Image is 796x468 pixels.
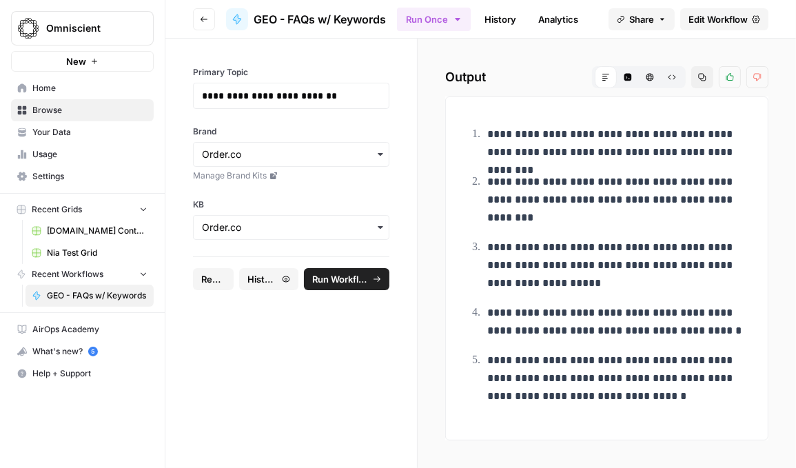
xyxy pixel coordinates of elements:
a: Your Data [11,121,154,143]
span: Home [32,82,147,94]
button: New [11,51,154,72]
a: History [476,8,524,30]
input: Order.co [202,221,380,234]
a: Settings [11,165,154,187]
span: GEO - FAQs w/ Keywords [254,11,386,28]
a: Manage Brand Kits [193,170,389,182]
label: Primary Topic [193,66,389,79]
button: Recent Grids [11,199,154,220]
a: Browse [11,99,154,121]
span: New [66,54,86,68]
text: 5 [91,348,94,355]
img: Omniscient Logo [16,16,41,41]
span: Nia Test Grid [47,247,147,259]
a: Usage [11,143,154,165]
a: Edit Workflow [680,8,768,30]
button: Workspace: Omniscient [11,11,154,45]
input: Order.co [202,147,380,161]
h2: Output [445,66,768,88]
div: What's new? [12,341,153,362]
button: Reset [193,268,234,290]
a: Integrate [592,8,649,30]
button: History [239,268,298,290]
a: 5 [88,347,98,356]
label: KB [193,199,389,211]
span: Recent Workflows [32,268,103,281]
span: Browse [32,104,147,116]
span: Your Data [32,126,147,139]
button: Recent Workflows [11,264,154,285]
button: What's new? 5 [11,340,154,363]
span: Omniscient [46,21,130,35]
span: AirOps Academy [32,323,147,336]
label: Brand [193,125,389,138]
a: GEO - FAQs w/ Keywords [25,285,154,307]
a: Analytics [530,8,586,30]
span: [DOMAIN_NAME] Content Roadmap Report _ Omniscient Digital - Roadmap #11 (Q2 2025).csv [47,225,147,237]
a: Home [11,77,154,99]
span: Help + Support [32,367,147,380]
span: Settings [32,170,147,183]
span: Reset [201,272,225,286]
button: Run Workflow [304,268,389,290]
span: Edit Workflow [688,12,748,26]
span: History [247,272,278,286]
button: Run Once [397,8,471,31]
a: GEO - FAQs w/ Keywords [226,8,386,30]
a: [DOMAIN_NAME] Content Roadmap Report _ Omniscient Digital - Roadmap #11 (Q2 2025).csv [25,220,154,242]
button: Share [609,8,675,30]
a: AirOps Academy [11,318,154,340]
button: Help + Support [11,363,154,385]
span: Run Workflow [312,272,369,286]
span: GEO - FAQs w/ Keywords [47,289,147,302]
a: Nia Test Grid [25,242,154,264]
span: Recent Grids [32,203,82,216]
span: Share [629,12,654,26]
span: Usage [32,148,147,161]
